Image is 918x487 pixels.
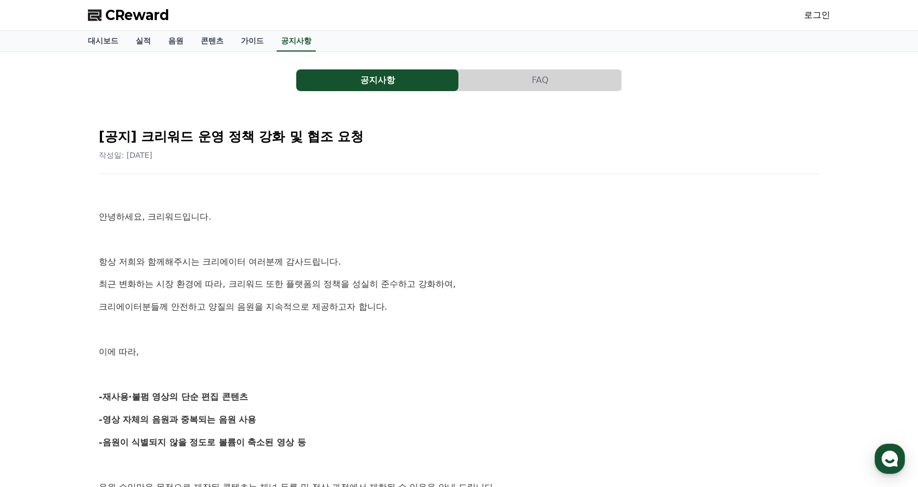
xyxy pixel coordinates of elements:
[99,345,819,359] p: 이에 따라,
[99,414,257,425] strong: -영상 자체의 음원과 중복되는 음원 사용
[192,31,232,52] a: 콘텐츠
[99,151,152,159] span: 작성일: [DATE]
[459,69,622,91] a: FAQ
[99,392,248,402] strong: -재사용·불펌 영상의 단순 편집 콘텐츠
[296,69,458,91] button: 공지사항
[99,437,306,447] strong: -음원이 식별되지 않을 정도로 볼륨이 축소된 영상 등
[232,31,272,52] a: 가이드
[459,69,621,91] button: FAQ
[277,31,316,52] a: 공지사항
[105,7,169,24] span: CReward
[99,300,819,314] p: 크리에이터분들께 안전하고 양질의 음원을 지속적으로 제공하고자 합니다.
[99,210,819,224] p: 안녕하세요, 크리워드입니다.
[804,9,830,22] a: 로그인
[88,7,169,24] a: CReward
[99,277,819,291] p: 최근 변화하는 시장 환경에 따라, 크리워드 또한 플랫폼의 정책을 성실히 준수하고 강화하여,
[79,31,127,52] a: 대시보드
[99,255,819,269] p: 항상 저희와 함께해주시는 크리에이터 여러분께 감사드립니다.
[99,128,819,145] h2: [공지] 크리워드 운영 정책 강화 및 협조 요청
[127,31,160,52] a: 실적
[160,31,192,52] a: 음원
